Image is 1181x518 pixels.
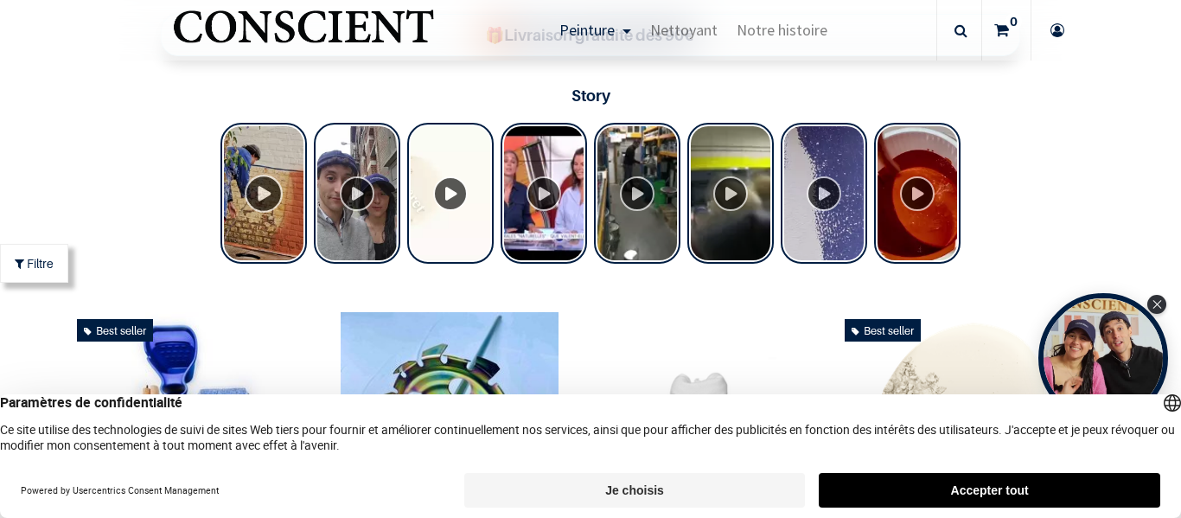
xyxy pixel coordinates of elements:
div: Close Tolstoy widget [1147,295,1166,314]
div: Tolstoy Stories [220,123,961,267]
div: Open Tolstoy widget [1038,293,1168,423]
div: Tolstoy bubble widget [1038,293,1168,423]
button: Open chat widget [15,15,67,67]
sup: 0 [1005,13,1022,30]
span: Filtre [27,254,54,272]
div: Open Tolstoy [1038,293,1168,423]
span: Peinture [559,20,615,40]
div: Best seller [845,319,921,342]
div: Best seller [77,319,153,342]
span: Notre histoire [737,20,827,40]
span: Nettoyant [650,20,718,40]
